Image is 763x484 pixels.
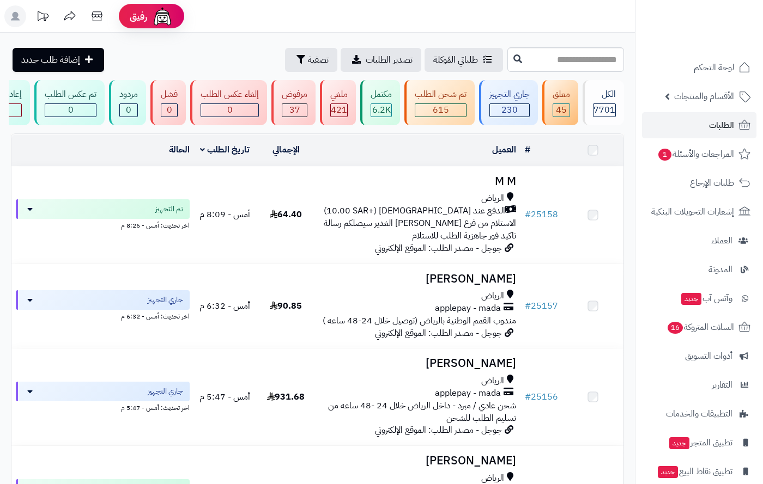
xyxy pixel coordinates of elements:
span: 64.40 [270,208,302,221]
a: ملغي 421 [318,80,358,125]
a: تم شحن الطلب 615 [402,80,477,125]
span: جوجل - مصدر الطلب: الموقع الإلكتروني [375,424,502,437]
span: أمس - 5:47 م [199,390,250,403]
span: جاري التجهيز [148,386,183,397]
span: تصدير الطلبات [366,53,413,66]
span: طلباتي المُوكلة [433,53,478,66]
h3: M M [321,175,516,188]
div: 0 [120,104,137,117]
span: 0 [227,103,233,117]
span: تم التجهيز [155,204,183,215]
span: 16 [667,322,683,334]
a: أدوات التسويق [642,343,756,369]
span: المدونة [708,262,732,277]
span: تطبيق نقاط البيع [657,464,732,479]
a: تطبيق المتجرجديد [642,430,756,456]
a: السلات المتروكة16 [642,314,756,340]
div: مكتمل [371,88,392,101]
div: 37 [282,104,307,117]
span: # [525,390,531,403]
a: طلبات الإرجاع [642,170,756,196]
div: 230 [490,104,529,117]
a: الإجمالي [272,143,300,156]
div: 0 [45,104,96,117]
span: إضافة طلب جديد [21,53,80,66]
a: وآتس آبجديد [642,285,756,311]
span: شحن عادي / مبرد - داخل الرياض خلال 24 -48 ساعه من تسليم الطلب للشحن [328,399,516,425]
a: #25158 [525,208,558,221]
div: فشل [161,88,178,101]
span: 6.2K [372,103,391,117]
span: لوحة التحكم [694,60,734,75]
span: تطبيق المتجر [668,435,732,450]
a: مكتمل 6.2K [358,80,402,125]
div: إلغاء عكس الطلب [201,88,259,101]
span: التقارير [712,377,732,393]
span: الأقسام والمنتجات [674,89,734,104]
a: إضافة طلب جديد [13,48,104,72]
a: مرفوض 37 [269,80,318,125]
div: اخر تحديث: أمس - 5:47 م [16,401,190,413]
span: جوجل - مصدر الطلب: الموقع الإلكتروني [375,327,502,340]
div: تم شحن الطلب [415,88,467,101]
span: 0 [68,103,74,117]
div: مرفوض [282,88,307,101]
a: التطبيقات والخدمات [642,401,756,427]
a: فشل 0 [148,80,188,125]
span: 230 [501,103,518,117]
h3: [PERSON_NAME] [321,357,516,370]
span: 1 [658,149,671,161]
span: الرياض [481,375,504,387]
span: المراجعات والأسئلة [657,146,734,162]
a: إلغاء عكس الطلب 0 [188,80,269,125]
div: معلق [553,88,570,101]
div: اخر تحديث: أمس - 8:26 م [16,219,190,230]
span: إشعارات التحويلات البنكية [651,204,734,219]
span: مندوب القمم الوطنية بالرياض (توصيل خلال 24-48 ساعه ) [323,314,516,327]
a: لوحة التحكم [642,54,756,81]
div: 0 [161,104,177,117]
span: أمس - 6:32 م [199,299,250,313]
span: جاري التجهيز [148,295,183,305]
a: العملاء [642,228,756,254]
span: الاستلام من فرع [PERSON_NAME] الغدير سيصلكم رسالة تاكيد فور جاهزية الطلب للاستلام [324,217,516,242]
a: الكل7701 [580,80,626,125]
a: العميل [492,143,516,156]
span: تصفية [308,53,329,66]
h3: [PERSON_NAME] [321,455,516,467]
div: 6178 [371,104,391,117]
a: جاري التجهيز 230 [477,80,540,125]
a: المدونة [642,256,756,283]
span: التطبيقات والخدمات [666,406,732,421]
div: 615 [415,104,466,117]
div: تم عكس الطلب [45,88,96,101]
a: تاريخ الطلب [200,143,250,156]
span: جديد [658,466,678,478]
span: الرياض [481,290,504,302]
div: مردود [119,88,138,101]
a: التقارير [642,372,756,398]
a: الحالة [169,143,190,156]
a: # [525,143,530,156]
span: العملاء [711,233,732,248]
div: الكل [593,88,616,101]
span: # [525,299,531,313]
a: تحديثات المنصة [29,5,56,30]
span: 90.85 [270,299,302,313]
span: السلات المتروكة [667,320,734,335]
span: الدفع عند [DEMOGRAPHIC_DATA] (+10.00 SAR) [324,205,505,217]
a: #25157 [525,299,558,313]
div: 45 [553,104,570,117]
span: طلبات الإرجاع [690,175,734,191]
span: 931.68 [267,390,305,403]
span: الرياض [481,192,504,205]
span: 421 [331,103,347,117]
span: 45 [556,103,567,117]
div: جاري التجهيز [489,88,530,101]
span: رفيق [130,10,147,23]
span: جوجل - مصدر الطلب: الموقع الإلكتروني [375,242,502,255]
button: تصفية [285,48,337,72]
span: أدوات التسويق [685,348,732,364]
a: الطلبات [642,112,756,138]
